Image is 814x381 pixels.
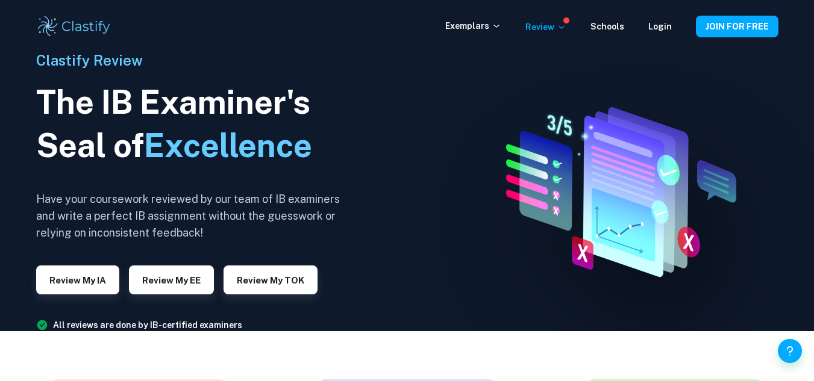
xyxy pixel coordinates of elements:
[445,19,501,33] p: Exemplars
[36,14,113,39] img: Clastify logo
[648,22,672,31] a: Login
[696,16,778,37] button: JOIN FOR FREE
[36,81,349,167] h1: The IB Examiner's Seal of
[525,20,566,34] p: Review
[129,265,214,294] button: Review my EE
[36,191,349,241] h6: Have your coursework reviewed by our team of IB examiners and write a perfect IB assignment witho...
[36,49,349,71] h6: Clastify Review
[224,265,318,294] button: Review my TOK
[484,99,749,282] img: IA Review hero
[778,339,802,363] button: Help and Feedback
[36,265,119,294] button: Review my IA
[590,22,624,31] a: Schools
[53,320,242,330] a: All reviews are done by IB-certified examiners
[144,126,312,164] span: Excellence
